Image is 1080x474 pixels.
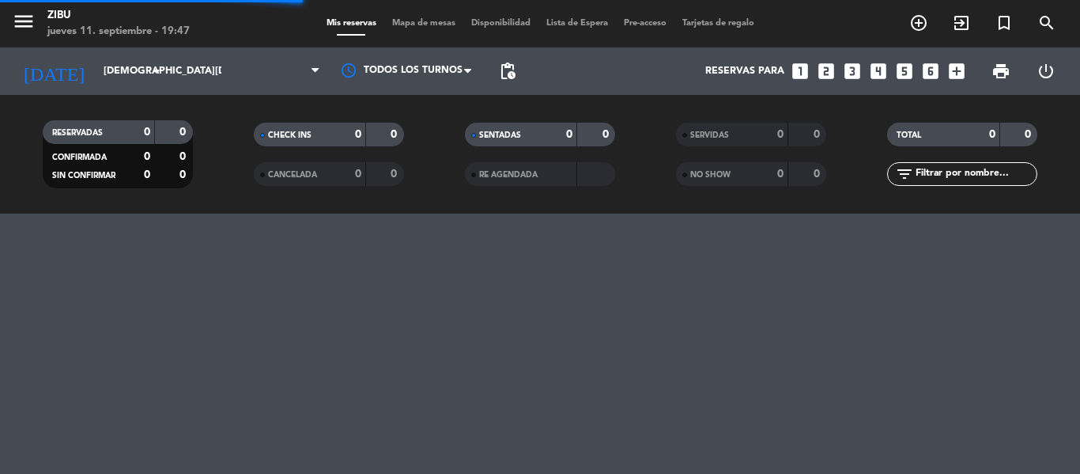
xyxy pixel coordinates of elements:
[1025,129,1034,140] strong: 0
[479,171,538,179] span: RE AGENDADA
[179,151,189,162] strong: 0
[1025,9,1068,36] span: BUSCAR
[674,19,762,28] span: Tarjetas de regalo
[268,131,312,139] span: CHECK INS
[946,61,967,82] i: add_box
[144,169,150,180] strong: 0
[777,129,784,140] strong: 0
[1037,62,1055,81] i: power_settings_new
[179,127,189,138] strong: 0
[690,131,729,139] span: SERVIDAS
[983,9,1025,36] span: Reserva especial
[991,62,1010,81] span: print
[940,9,983,36] span: WALK IN
[479,131,521,139] span: SENTADAS
[894,61,915,82] i: looks_5
[914,165,1037,183] input: Filtrar por nombre...
[355,169,361,180] strong: 0
[814,169,823,180] strong: 0
[690,171,731,179] span: NO SHOW
[705,66,784,77] span: Reservas para
[268,171,317,179] span: CANCELADA
[842,61,863,82] i: looks_3
[897,9,940,36] span: RESERVAR MESA
[47,8,190,24] div: Zibu
[391,129,400,140] strong: 0
[602,129,612,140] strong: 0
[995,13,1014,32] i: turned_in_not
[566,129,572,140] strong: 0
[384,19,463,28] span: Mapa de mesas
[47,24,190,40] div: jueves 11. septiembre - 19:47
[52,129,103,137] span: RESERVADAS
[1037,13,1056,32] i: search
[355,129,361,140] strong: 0
[868,61,889,82] i: looks_4
[144,151,150,162] strong: 0
[989,129,995,140] strong: 0
[952,13,971,32] i: exit_to_app
[12,9,36,33] i: menu
[777,169,784,180] strong: 0
[179,169,189,180] strong: 0
[12,54,96,89] i: [DATE]
[147,62,166,81] i: arrow_drop_down
[391,169,400,180] strong: 0
[52,172,115,180] span: SIN CONFIRMAR
[52,154,107,161] span: CONFIRMADA
[895,165,914,184] i: filter_list
[909,13,928,32] i: add_circle_outline
[790,61,810,82] i: looks_one
[816,61,836,82] i: looks_two
[319,19,384,28] span: Mis reservas
[616,19,674,28] span: Pre-acceso
[814,129,823,140] strong: 0
[538,19,616,28] span: Lista de Espera
[144,127,150,138] strong: 0
[498,62,517,81] span: pending_actions
[897,131,921,139] span: TOTAL
[463,19,538,28] span: Disponibilidad
[1023,47,1068,95] div: LOG OUT
[12,9,36,39] button: menu
[920,61,941,82] i: looks_6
